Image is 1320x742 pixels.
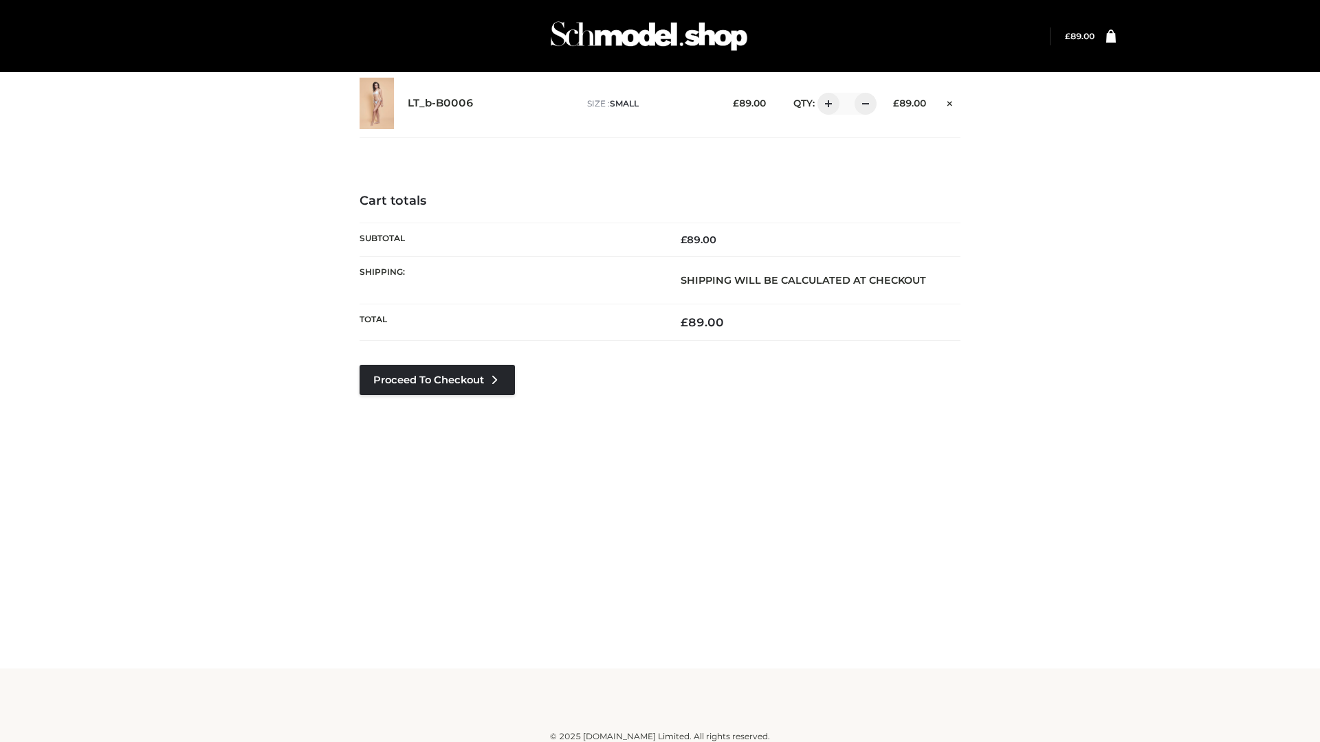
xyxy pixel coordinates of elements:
[360,304,660,341] th: Total
[360,78,394,129] img: LT_b-B0006 - SMALL
[681,234,716,246] bdi: 89.00
[893,98,926,109] bdi: 89.00
[587,98,712,110] p: size :
[610,98,639,109] span: SMALL
[733,98,766,109] bdi: 89.00
[360,256,660,304] th: Shipping:
[1065,31,1094,41] a: £89.00
[681,234,687,246] span: £
[360,194,960,209] h4: Cart totals
[360,365,515,395] a: Proceed to Checkout
[780,93,872,115] div: QTY:
[940,93,960,111] a: Remove this item
[681,315,688,329] span: £
[408,97,474,110] a: LT_b-B0006
[893,98,899,109] span: £
[681,315,724,329] bdi: 89.00
[1065,31,1094,41] bdi: 89.00
[1065,31,1070,41] span: £
[733,98,739,109] span: £
[546,9,752,63] img: Schmodel Admin 964
[681,274,926,286] strong: Shipping will be calculated at checkout
[360,223,660,256] th: Subtotal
